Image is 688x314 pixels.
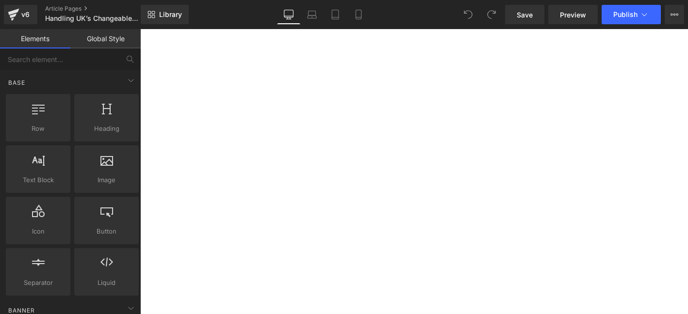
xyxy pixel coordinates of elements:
[77,124,136,134] span: Heading
[613,11,638,18] span: Publish
[665,5,684,24] button: More
[19,8,32,21] div: v6
[77,175,136,185] span: Image
[159,10,182,19] span: Library
[9,124,67,134] span: Row
[517,10,533,20] span: Save
[45,5,157,13] a: Article Pages
[9,175,67,185] span: Text Block
[324,5,347,24] a: Tablet
[602,5,661,24] button: Publish
[9,278,67,288] span: Separator
[482,5,501,24] button: Redo
[141,5,189,24] a: New Library
[77,226,136,236] span: Button
[277,5,300,24] a: Desktop
[548,5,598,24] a: Preview
[77,278,136,288] span: Liquid
[459,5,478,24] button: Undo
[4,5,37,24] a: v6
[560,10,586,20] span: Preview
[7,78,26,87] span: Base
[347,5,370,24] a: Mobile
[70,29,141,48] a: Global Style
[45,15,138,22] span: Handling UK’s Changeable Weather: Durability Tests of Solar 4G Surveillance Cameras
[300,5,324,24] a: Laptop
[9,226,67,236] span: Icon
